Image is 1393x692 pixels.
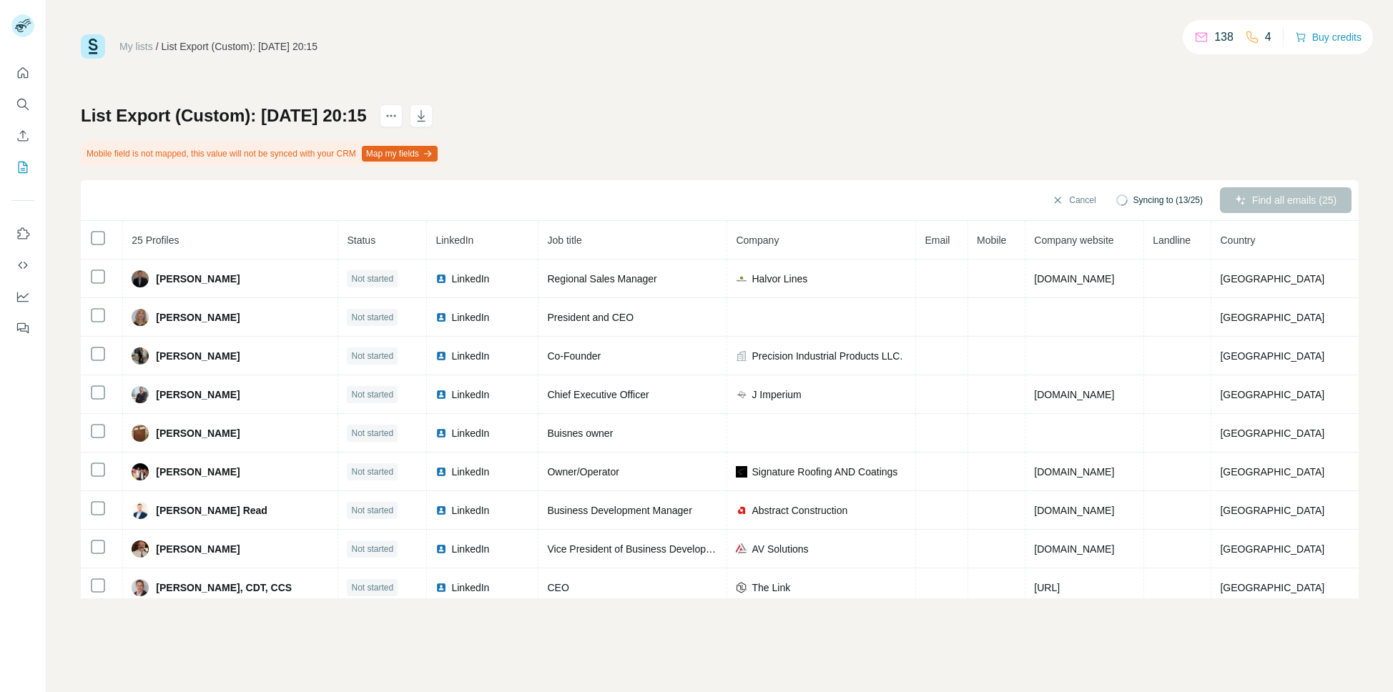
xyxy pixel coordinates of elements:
[362,146,438,162] button: Map my fields
[11,123,34,149] button: Enrich CSV
[156,426,240,440] span: [PERSON_NAME]
[752,542,808,556] span: AV Solutions
[1034,543,1114,555] span: [DOMAIN_NAME]
[451,426,489,440] span: LinkedIn
[435,582,447,593] img: LinkedIn logo
[1220,312,1324,323] span: [GEOGRAPHIC_DATA]
[132,347,149,365] img: Avatar
[547,543,728,555] span: Vice President of Business Development
[11,60,34,86] button: Quick start
[547,389,649,400] span: Chief Executive Officer
[351,465,393,478] span: Not started
[1220,234,1255,246] span: Country
[1034,466,1114,478] span: [DOMAIN_NAME]
[132,234,179,246] span: 25 Profiles
[1133,194,1203,207] span: Syncing to (13/25)
[451,349,489,363] span: LinkedIn
[1220,350,1324,362] span: [GEOGRAPHIC_DATA]
[132,463,149,480] img: Avatar
[132,270,149,287] img: Avatar
[435,505,447,516] img: LinkedIn logo
[1265,29,1271,46] p: 4
[351,311,393,324] span: Not started
[451,310,489,325] span: LinkedIn
[547,312,634,323] span: President and CEO
[435,234,473,246] span: LinkedIn
[156,465,240,479] span: [PERSON_NAME]
[351,581,393,594] span: Not started
[547,273,656,285] span: Regional Sales Manager
[435,466,447,478] img: LinkedIn logo
[1220,582,1324,593] span: [GEOGRAPHIC_DATA]
[132,540,149,558] img: Avatar
[1220,543,1324,555] span: [GEOGRAPHIC_DATA]
[977,234,1006,246] span: Mobile
[451,272,489,286] span: LinkedIn
[1214,29,1234,46] p: 138
[81,34,105,59] img: Surfe Logo
[132,502,149,519] img: Avatar
[11,284,34,310] button: Dashboard
[11,221,34,247] button: Use Surfe on LinkedIn
[736,543,747,555] img: company-logo
[81,142,440,166] div: Mobile field is not mapped, this value will not be synced with your CRM
[547,505,691,516] span: Business Development Manager
[435,312,447,323] img: LinkedIn logo
[736,466,747,478] img: company-logo
[81,104,367,127] h1: List Export (Custom): [DATE] 20:15
[736,389,747,400] img: company-logo
[1153,234,1191,246] span: Landline
[1034,582,1060,593] span: [URL]
[162,39,318,54] div: List Export (Custom): [DATE] 20:15
[752,349,902,363] span: Precision Industrial Products LLC.
[156,310,240,325] span: [PERSON_NAME]
[736,273,747,285] img: company-logo
[156,39,159,54] li: /
[736,234,779,246] span: Company
[925,234,950,246] span: Email
[1220,466,1324,478] span: [GEOGRAPHIC_DATA]
[451,387,489,402] span: LinkedIn
[1220,427,1324,439] span: [GEOGRAPHIC_DATA]
[132,425,149,442] img: Avatar
[752,387,801,402] span: J Imperium
[156,580,292,595] span: [PERSON_NAME], CDT, CCS
[1220,273,1324,285] span: [GEOGRAPHIC_DATA]
[132,309,149,326] img: Avatar
[547,466,619,478] span: Owner/Operator
[380,104,403,127] button: actions
[435,427,447,439] img: LinkedIn logo
[11,252,34,278] button: Use Surfe API
[435,389,447,400] img: LinkedIn logo
[736,505,747,516] img: company-logo
[132,579,149,596] img: Avatar
[351,388,393,401] span: Not started
[451,580,489,595] span: LinkedIn
[547,582,568,593] span: CEO
[752,272,807,286] span: Halvor Lines
[351,272,393,285] span: Not started
[351,543,393,555] span: Not started
[347,234,375,246] span: Status
[156,387,240,402] span: [PERSON_NAME]
[1220,505,1324,516] span: [GEOGRAPHIC_DATA]
[119,41,153,52] a: My lists
[11,92,34,117] button: Search
[547,350,601,362] span: Co-Founder
[736,582,747,593] img: company-logo
[1295,27,1362,47] button: Buy credits
[351,504,393,517] span: Not started
[752,503,847,518] span: Abstract Construction
[1042,187,1106,213] button: Cancel
[752,580,790,595] span: The Link
[547,234,581,246] span: Job title
[11,315,34,341] button: Feedback
[351,350,393,362] span: Not started
[1034,234,1113,246] span: Company website
[132,386,149,403] img: Avatar
[1220,389,1324,400] span: [GEOGRAPHIC_DATA]
[451,465,489,479] span: LinkedIn
[435,543,447,555] img: LinkedIn logo
[156,542,240,556] span: [PERSON_NAME]
[451,503,489,518] span: LinkedIn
